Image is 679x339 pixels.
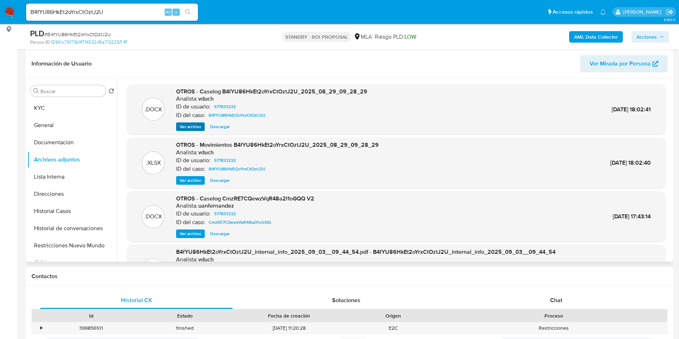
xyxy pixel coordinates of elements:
button: Direcciones [28,185,117,203]
div: Proceso [445,312,662,319]
span: B4fYU86HkEt2oYrxCtOztJ2U [209,165,266,173]
span: [DATE] 17:43:14 [613,212,651,221]
span: Ver archivo [180,177,201,184]
button: General [28,117,117,134]
span: [DATE] 18:02:41 [612,105,651,113]
b: AML Data Collector [574,31,618,43]
button: Historial Casos [28,203,117,220]
input: Buscar [40,88,103,95]
p: Analista: [176,202,198,209]
p: ID de usuario: [176,157,210,164]
span: 577833232 [214,209,236,218]
span: Soluciones [332,296,360,304]
button: AML Data Collector [569,31,623,43]
span: # B4fYU86HkEt2oYrxCtOztJ2U [44,31,111,38]
span: Ver Mirada por Persona [590,55,651,72]
p: ID del caso: [176,112,205,119]
div: 399856101 [44,322,138,334]
span: Ver archivo [180,123,201,130]
span: OTROS - Caselog B4fYU86HkEt2oYrxCtOztJ2U_2025_08_29_09_28_29 [176,87,367,96]
p: .XLSX [146,159,161,167]
button: Lista Interna [28,168,117,185]
a: f2961c79173b1ff7f4532d5a713225f1 [51,39,127,45]
p: ID del caso: [176,165,205,173]
button: Ver archivo [176,122,205,131]
h6: vduch [198,149,214,156]
span: Descargar [210,230,230,237]
div: finished [138,322,232,334]
a: Salir [666,8,674,16]
span: Ver archivo [180,230,201,237]
span: Alt [165,9,171,15]
h1: Contactos [31,273,668,280]
div: Restricciones [440,322,667,334]
button: Historial de conversaciones [28,220,117,237]
button: Documentación [28,134,117,151]
button: Volver al orden por defecto [108,88,114,96]
button: CVU [28,254,117,271]
h6: vduch [198,95,214,102]
span: [DATE] 18:02:40 [610,159,651,167]
div: E2C [346,322,440,334]
div: MLA [354,33,372,41]
span: OTROS - Movimientos B4fYU86HkEt2oYrxCtOztJ2U_2025_08_29_09_28_29 [176,141,379,149]
span: 577833232 [214,156,236,165]
p: ID del caso: [176,219,205,226]
button: Ver Mirada por Persona [580,55,668,72]
h1: Información de Usuario [31,60,92,67]
div: Fecha de creación [237,312,341,319]
p: .DOCX [145,106,162,113]
span: Descargar [210,123,230,130]
button: KYC [28,100,117,117]
button: Buscar [33,88,39,94]
a: CmzRE7CQewzVqR48a2I1oGQQ [206,218,274,227]
a: Notificaciones [600,9,606,15]
span: 577833232 [214,102,236,111]
div: • [40,325,42,331]
b: PLD [30,28,44,39]
a: 577833232 [211,209,239,218]
p: .DOCX [145,213,162,221]
div: Id [49,312,133,319]
button: Restricciones Nuevo Mundo [28,237,117,254]
span: Chat [550,296,562,304]
a: 577833232 [211,102,239,111]
p: Analista: [176,149,198,156]
span: Historial CX [121,296,152,304]
button: Descargar [207,176,233,185]
span: Accesos rápidos [553,8,593,16]
div: Origen [351,312,435,319]
a: 577833232 [211,156,239,165]
span: LOW [404,33,416,41]
a: B4fYU86HkEt2oYrxCtOztJ2U [206,111,268,120]
h6: uanfernandez [198,202,234,209]
span: s [175,9,177,15]
button: Ver archivo [176,176,205,185]
span: 3.160.0 [664,17,675,23]
span: B4fYU86HkEt2oYrxCtOztJ2U [209,111,266,120]
button: Descargar [207,229,233,238]
button: Archivos adjuntos [28,151,117,168]
p: STANDBY - ROI PROPOSAL [282,32,351,42]
a: B4fYU86HkEt2oYrxCtOztJ2U [206,165,268,173]
h6: vduch [198,256,214,263]
b: Person ID [30,39,50,45]
p: ID de usuario: [176,103,210,110]
span: CmzRE7CQewzVqR48a2I1oGQQ [209,218,271,227]
span: Descargar [210,177,230,184]
span: Acciones [636,31,657,43]
input: Buscar usuario o caso... [26,8,198,17]
p: Analista: [176,95,198,102]
p: valeria.duch@mercadolibre.com [623,9,664,15]
span: OTROS - Caselog CmzRE7CQewzVqR48a2I1oGQQ V2 [176,194,314,203]
div: [DATE] 11:20:28 [232,322,346,334]
span: B4fYU86HkEt2oYrxCtOztJ2U_internal_info_2025_09_03__09_44_54.pdf - B4fYU86HkEt2oYrxCtOztJ2U_intern... [176,248,556,256]
p: ID de usuario: [176,210,210,217]
button: Acciones [631,31,669,43]
button: Descargar [207,122,233,131]
div: Estado [143,312,227,319]
button: search-icon [180,7,195,17]
button: Ver archivo [176,229,205,238]
p: Analista: [176,256,198,263]
span: Riesgo PLD: [375,33,416,41]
